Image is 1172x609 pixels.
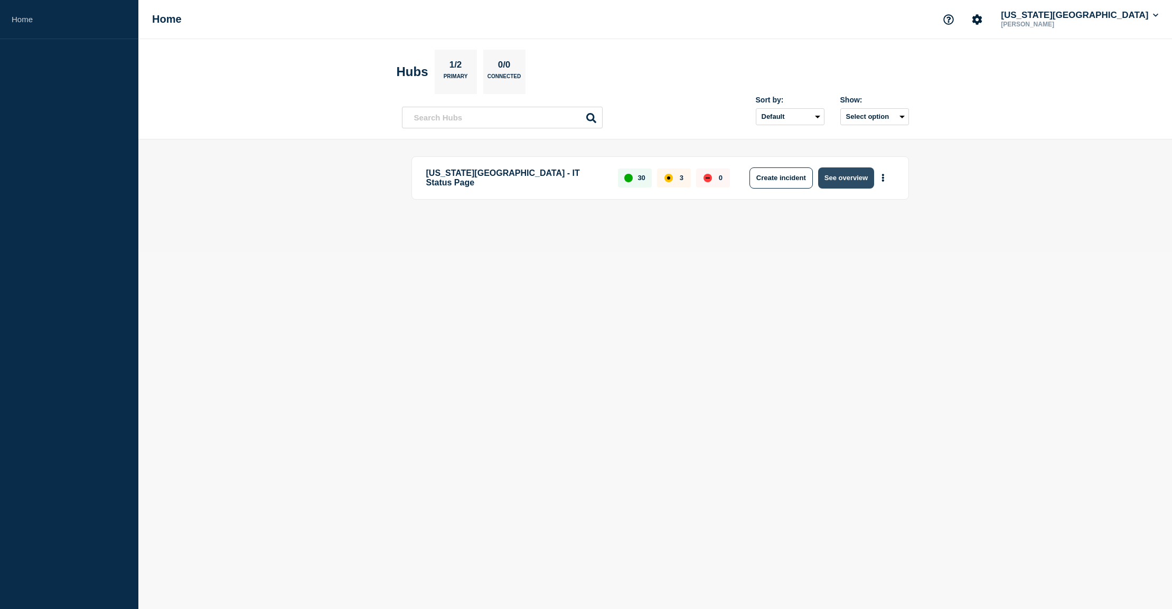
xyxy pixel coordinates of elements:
[937,8,960,31] button: Support
[445,60,466,73] p: 1/2
[840,108,909,125] button: Select option
[637,174,645,182] p: 30
[966,8,988,31] button: Account settings
[494,60,514,73] p: 0/0
[818,167,874,189] button: See overview
[624,174,633,182] div: up
[756,108,824,125] select: Sort by
[152,13,182,25] h1: Home
[999,10,1160,21] button: [US_STATE][GEOGRAPHIC_DATA]
[402,107,603,128] input: Search Hubs
[397,64,428,79] h2: Hubs
[664,174,673,182] div: affected
[704,174,712,182] div: down
[999,21,1109,28] p: [PERSON_NAME]
[426,167,606,189] p: [US_STATE][GEOGRAPHIC_DATA] - IT Status Page
[487,73,521,85] p: Connected
[444,73,468,85] p: Primary
[840,96,909,104] div: Show:
[680,174,683,182] p: 3
[719,174,723,182] p: 0
[876,168,890,188] button: More actions
[749,167,813,189] button: Create incident
[756,96,824,104] div: Sort by:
